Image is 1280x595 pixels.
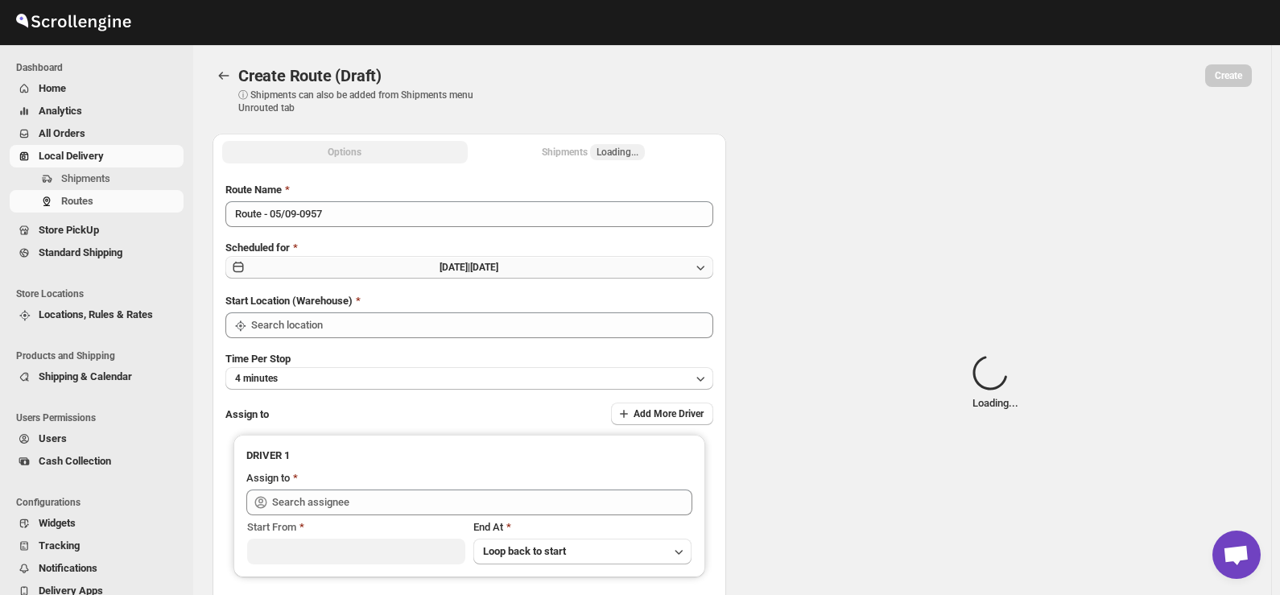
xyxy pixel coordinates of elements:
span: Notifications [39,562,97,574]
span: Dashboard [16,61,185,74]
span: Shipping & Calendar [39,370,132,382]
span: Store Locations [16,287,185,300]
button: [DATE]|[DATE] [225,256,713,279]
button: Routes [10,190,184,213]
span: Home [39,82,66,94]
span: Tracking [39,539,80,552]
span: Create Route (Draft) [238,66,382,85]
button: Users [10,428,184,450]
a: Open chat [1212,531,1261,579]
span: Start From [247,521,296,533]
div: End At [473,519,692,535]
span: Analytics [39,105,82,117]
span: Loading... [597,146,638,159]
button: Home [10,77,184,100]
button: Loop back to start [473,539,692,564]
button: Locations, Rules & Rates [10,304,184,326]
p: ⓘ Shipments can also be added from Shipments menu Unrouted tab [238,89,492,114]
span: Shipments [61,172,110,184]
button: Shipments [10,167,184,190]
span: Users [39,432,67,444]
input: Search assignee [272,490,692,515]
button: Analytics [10,100,184,122]
span: 4 minutes [235,372,278,385]
button: All Route Options [222,141,468,163]
span: [DATE] [470,262,498,273]
span: Products and Shipping [16,349,185,362]
button: 4 minutes [225,367,713,390]
h3: DRIVER 1 [246,448,692,464]
button: Notifications [10,557,184,580]
button: Cash Collection [10,450,184,473]
button: All Orders [10,122,184,145]
span: All Orders [39,127,85,139]
span: Loop back to start [483,545,566,557]
div: Assign to [246,470,290,486]
span: Locations, Rules & Rates [39,308,153,320]
span: Options [328,146,361,159]
span: Local Delivery [39,150,104,162]
span: Cash Collection [39,455,111,467]
button: Tracking [10,535,184,557]
span: Start Location (Warehouse) [225,295,353,307]
div: Shipments [542,144,645,160]
input: Search location [251,312,713,338]
div: Loading... [972,355,1018,411]
button: Routes [213,64,235,87]
button: Widgets [10,512,184,535]
span: Users Permissions [16,411,185,424]
span: Routes [61,195,93,207]
span: Assign to [225,408,269,420]
input: Eg: Bengaluru Route [225,201,713,227]
span: Widgets [39,517,76,529]
button: Add More Driver [611,403,713,425]
span: Store PickUp [39,224,99,236]
span: Time Per Stop [225,353,291,365]
span: Standard Shipping [39,246,122,258]
span: Scheduled for [225,242,290,254]
button: Shipping & Calendar [10,366,184,388]
span: [DATE] | [440,262,470,273]
button: Selected Shipments [471,141,716,163]
span: Add More Driver [634,407,704,420]
span: Route Name [225,184,282,196]
span: Configurations [16,496,185,509]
